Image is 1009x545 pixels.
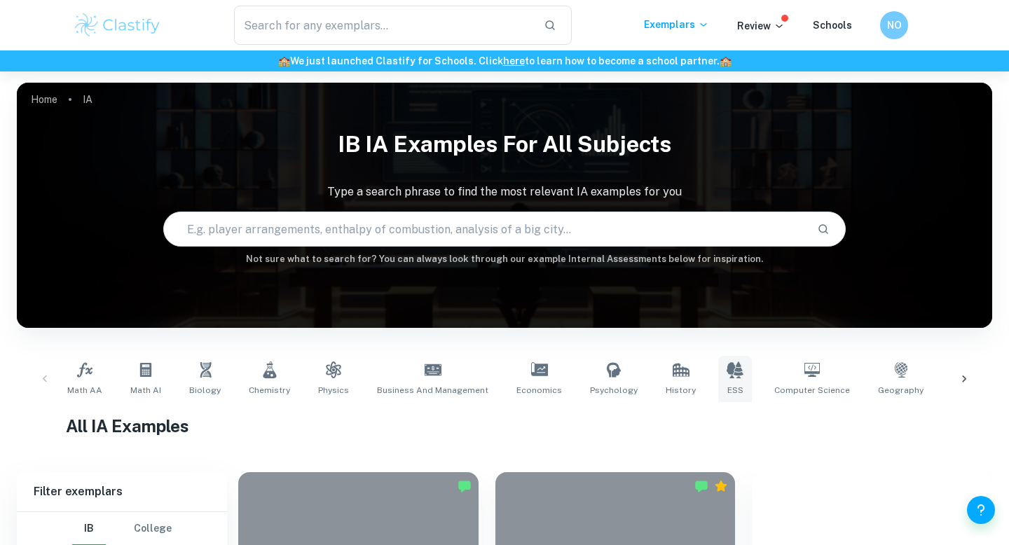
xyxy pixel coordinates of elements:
[644,17,709,32] p: Exemplars
[967,496,995,524] button: Help and Feedback
[73,11,162,39] img: Clastify logo
[66,413,944,439] h1: All IA Examples
[714,479,728,493] div: Premium
[516,384,562,396] span: Economics
[17,184,992,200] p: Type a search phrase to find the most relevant IA examples for you
[83,92,92,107] p: IA
[164,209,806,249] input: E.g. player arrangements, enthalpy of combustion, analysis of a big city...
[17,252,992,266] h6: Not sure what to search for? You can always look through our example Internal Assessments below f...
[590,384,638,396] span: Psychology
[720,55,732,67] span: 🏫
[694,479,708,493] img: Marked
[774,384,850,396] span: Computer Science
[503,55,525,67] a: here
[878,384,924,396] span: Geography
[130,384,161,396] span: Math AI
[189,384,221,396] span: Biology
[666,384,696,396] span: History
[234,6,533,45] input: Search for any exemplars...
[17,472,227,511] h6: Filter exemplars
[458,479,472,493] img: Marked
[811,217,835,241] button: Search
[737,18,785,34] p: Review
[318,384,349,396] span: Physics
[813,20,852,31] a: Schools
[31,90,57,109] a: Home
[249,384,290,396] span: Chemistry
[377,384,488,396] span: Business and Management
[3,53,1006,69] h6: We just launched Clastify for Schools. Click to learn how to become a school partner.
[67,384,102,396] span: Math AA
[727,384,743,396] span: ESS
[17,122,992,167] h1: IB IA examples for all subjects
[886,18,902,33] h6: NO
[880,11,908,39] button: NO
[278,55,290,67] span: 🏫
